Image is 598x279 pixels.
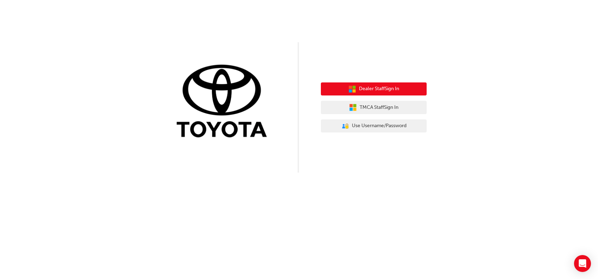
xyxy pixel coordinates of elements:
[321,119,427,133] button: Use Username/Password
[352,122,407,130] span: Use Username/Password
[171,63,277,141] img: Trak
[321,82,427,96] button: Dealer StaffSign In
[360,104,398,112] span: TMCA Staff Sign In
[359,85,399,93] span: Dealer Staff Sign In
[574,255,591,272] div: Open Intercom Messenger
[321,101,427,114] button: TMCA StaffSign In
